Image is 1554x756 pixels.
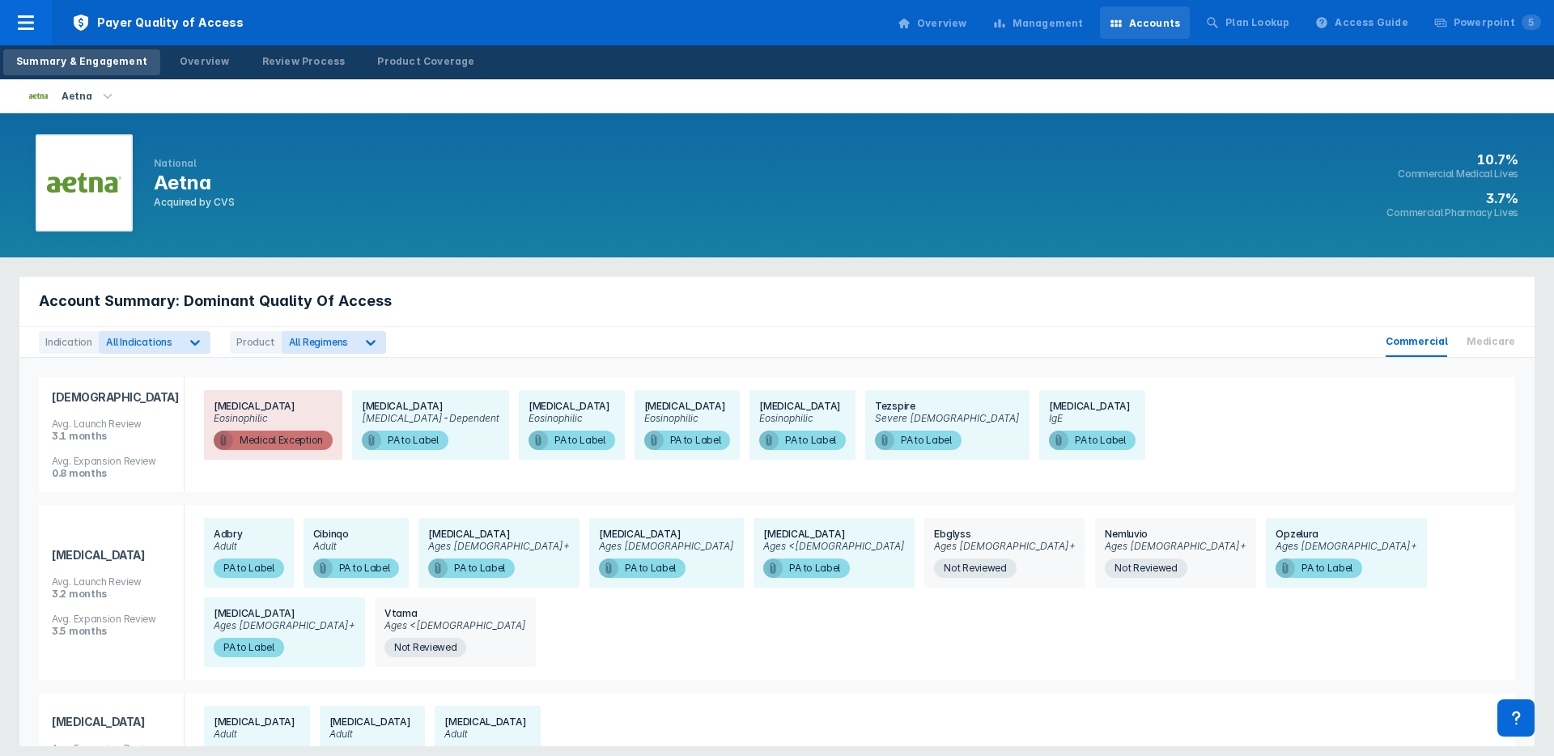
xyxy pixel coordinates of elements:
div: Avg. Launch Review [52,418,171,430]
span: Eosinophilic [529,412,583,424]
button: Aetna [10,79,136,113]
h4: Commercial Medical Lives [1386,168,1518,181]
h3: 10.7% [1386,151,1518,168]
span: Not Reviewed [934,559,1016,578]
span: [MEDICAL_DATA]-Dependent [362,412,499,424]
span: [MEDICAL_DATA] [214,716,295,728]
span: PA to Label [214,638,284,657]
h4: Acquired by CVS [154,196,235,209]
div: Contact Support [1497,699,1535,737]
span: PA to Label [763,559,850,578]
span: Ages <[DEMOGRAPHIC_DATA] [763,540,905,552]
span: Severe [DEMOGRAPHIC_DATA] [875,412,1020,424]
span: Opzelura [1276,528,1318,540]
div: Product Coverage [377,54,474,69]
span: Adult [214,728,237,740]
span: [MEDICAL_DATA] [1049,400,1131,412]
span: [MEDICAL_DATA] [52,702,171,742]
span: [MEDICAL_DATA] [444,716,526,728]
span: Eosinophilic [759,412,813,424]
img: aetna [29,93,49,98]
span: [MEDICAL_DATA] [52,535,171,575]
span: [MEDICAL_DATA] [214,400,295,412]
div: 3.2 months [52,588,171,600]
span: [MEDICAL_DATA] [362,400,444,412]
span: Adult [313,540,337,552]
div: Review Process [262,54,346,69]
span: Tezspire [875,400,915,412]
span: PA to Label [428,559,515,578]
span: Not Reviewed [384,638,466,657]
span: [MEDICAL_DATA] [644,400,726,412]
span: Vtama [384,607,418,619]
div: 3.5 months [52,625,171,637]
div: Overview [180,54,230,69]
span: [MEDICAL_DATA] [329,716,411,728]
a: Accounts [1100,6,1191,39]
span: [MEDICAL_DATA] [599,528,681,540]
div: Avg. Expansion Review [52,455,171,467]
span: 5 [1522,15,1541,30]
span: Eosinophilic [214,412,268,424]
img: aetna.png [47,173,121,192]
span: PA to Label [759,431,846,450]
div: 3.1 months [52,430,171,442]
span: PA to Label [1049,431,1136,450]
span: PA to Label [875,431,962,450]
h3: 3.7% [1386,190,1518,206]
span: Ages [DEMOGRAPHIC_DATA]+ [428,540,570,552]
span: All Indications [106,336,172,348]
span: Nemluvio [1105,528,1148,540]
span: Account Summary: Dominant Quality Of Access [39,291,392,311]
span: PA to Label [529,431,615,450]
span: Ages [DEMOGRAPHIC_DATA]+ [1276,540,1417,552]
span: PA to Label [599,559,686,578]
span: PA to Label [214,559,284,578]
span: Medical Exception [214,431,333,450]
span: IgE [1049,412,1063,424]
span: Ages <[DEMOGRAPHIC_DATA] [384,619,526,631]
span: Adult [214,540,237,552]
span: Adbry [214,528,243,540]
div: Management [1013,16,1084,31]
span: [MEDICAL_DATA] [529,400,610,412]
span: Not Reviewed [1105,559,1187,578]
div: Plan Lookup [1225,15,1289,30]
div: Summary & Engagement [16,54,147,69]
span: [MEDICAL_DATA] [214,607,295,619]
span: PA to Label [362,431,448,450]
span: PA to Label [313,559,400,578]
a: Management [983,6,1093,39]
span: [MEDICAL_DATA] [428,528,510,540]
span: Eosinophilic [644,412,698,424]
div: Indication [39,331,99,354]
div: Aetna [55,85,99,108]
span: [DEMOGRAPHIC_DATA] [52,377,171,418]
div: Product [230,331,282,354]
span: [MEDICAL_DATA] [763,528,845,540]
span: [MEDICAL_DATA] [759,400,841,412]
div: Powerpoint [1454,15,1541,30]
div: Overview [917,16,967,31]
div: Avg. Expansion Review [52,742,171,754]
span: Adult [444,728,468,740]
div: Accounts [1129,16,1181,31]
h1: Aetna [154,170,235,196]
a: Summary & Engagement [3,49,160,75]
div: Avg. Launch Review [52,575,171,588]
span: Ebglyss [934,528,970,540]
div: Avg. Expansion Review [52,613,171,625]
span: Adult [329,728,353,740]
div: National [154,157,235,170]
span: Cibinqo [313,528,349,540]
h4: Commercial Pharmacy Lives [1386,206,1518,219]
span: PA to Label [1276,559,1362,578]
span: PA to Label [644,431,731,450]
span: Medicare [1467,327,1515,357]
div: Access Guide [1335,15,1408,30]
span: Ages [DEMOGRAPHIC_DATA]+ [934,540,1076,552]
div: 0.8 months [52,467,171,479]
span: Ages [DEMOGRAPHIC_DATA]+ [214,619,355,631]
a: Overview [888,6,977,39]
span: Ages [DEMOGRAPHIC_DATA] [599,540,734,552]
